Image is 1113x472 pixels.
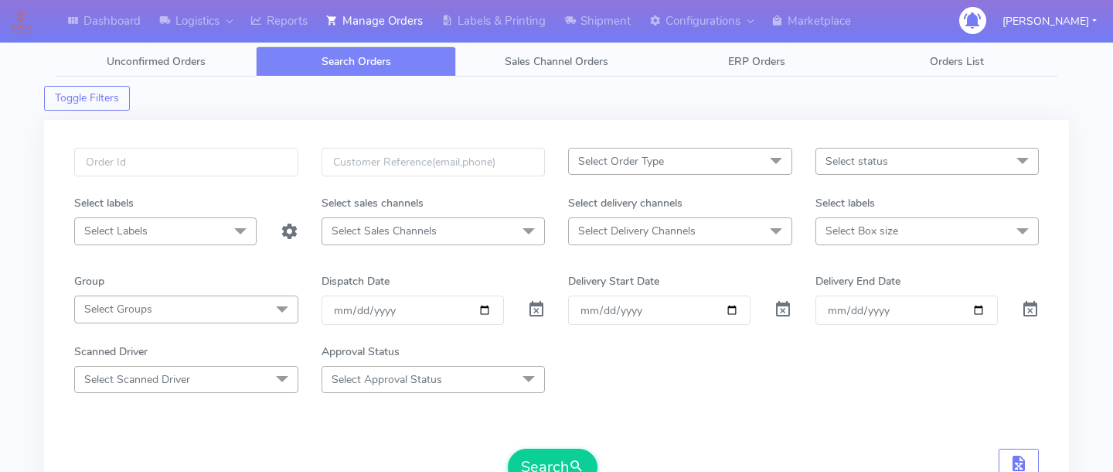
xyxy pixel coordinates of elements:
label: Select labels [74,195,134,211]
label: Scanned Driver [74,344,148,360]
span: Select Order Type [578,154,664,169]
span: Select Box size [825,224,898,238]
label: Select delivery channels [568,195,682,211]
span: Select status [825,154,888,169]
button: [PERSON_NAME] [991,5,1108,37]
span: Search Orders [322,54,391,69]
label: Dispatch Date [322,273,390,289]
label: Delivery End Date [815,273,900,289]
input: Customer Reference(email,phone) [322,148,546,176]
label: Select labels [815,195,875,211]
span: Sales Channel Orders [505,54,608,69]
span: Select Approval Status [332,372,442,387]
span: ERP Orders [728,54,785,69]
span: Select Delivery Channels [578,224,696,238]
label: Group [74,273,104,289]
span: Select Groups [84,302,152,316]
label: Delivery Start Date [568,273,659,289]
input: Order Id [74,148,298,176]
span: Select Sales Channels [332,224,437,238]
label: Approval Status [322,344,400,360]
span: Orders List [930,54,984,69]
span: Select Labels [84,224,148,238]
ul: Tabs [56,46,1057,77]
label: Select sales channels [322,195,424,211]
span: Unconfirmed Orders [107,54,206,69]
span: Select Scanned Driver [84,372,190,387]
button: Toggle Filters [44,86,130,111]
